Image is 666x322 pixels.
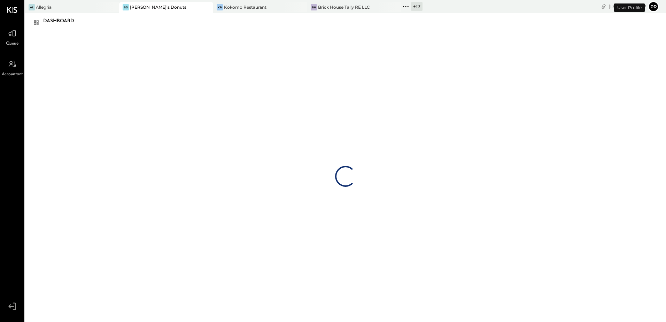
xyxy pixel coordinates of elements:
div: User Profile [614,3,645,12]
div: [PERSON_NAME]’s Donuts [130,4,186,10]
a: Queue [0,27,24,47]
span: Accountant [2,71,23,78]
div: Dashboard [43,16,81,27]
div: KR [217,4,223,10]
div: Allegria [36,4,52,10]
div: Brick House Tally RE LLC [318,4,370,10]
div: + 17 [411,2,423,11]
div: copy link [600,3,607,10]
button: Pr [648,1,659,12]
div: Al [29,4,35,10]
div: BD [123,4,129,10]
span: Queue [6,41,19,47]
div: BH [311,4,317,10]
div: Kokomo Restaurant [224,4,266,10]
div: [DATE] [609,3,646,10]
a: Accountant [0,58,24,78]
